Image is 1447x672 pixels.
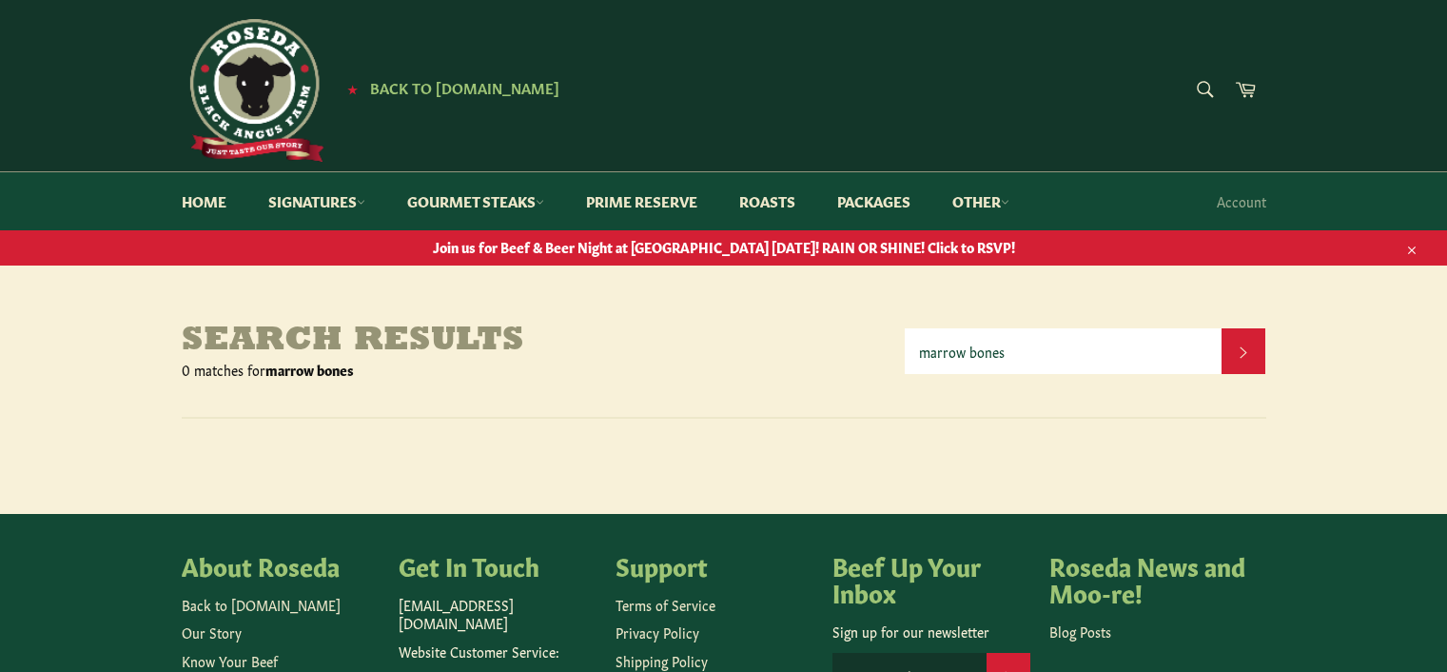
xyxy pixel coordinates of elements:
[832,552,1030,604] h4: Beef Up Your Inbox
[567,172,716,230] a: Prime Reserve
[370,77,559,97] span: Back to [DOMAIN_NAME]
[347,81,358,96] span: ★
[388,172,563,230] a: Gourmet Steaks
[338,81,559,96] a: ★ Back to [DOMAIN_NAME]
[265,360,354,379] strong: marrow bones
[1049,552,1247,604] h4: Roseda News and Moo-re!
[182,623,242,642] a: Our Story
[182,19,324,162] img: Roseda Beef
[399,596,596,633] p: [EMAIL_ADDRESS][DOMAIN_NAME]
[1049,622,1111,641] a: Blog Posts
[832,623,1030,641] p: Sign up for our newsletter
[818,172,929,230] a: Packages
[182,651,278,670] a: Know Your Beef
[616,623,699,642] a: Privacy Policy
[182,595,341,614] a: Back to [DOMAIN_NAME]
[1207,173,1276,229] a: Account
[182,323,905,361] h1: Search results
[933,172,1028,230] a: Other
[182,552,380,579] h4: About Roseda
[399,642,596,661] p: Website Customer Service:
[182,361,905,379] p: 0 matches for
[399,552,596,579] h4: Get In Touch
[249,172,384,230] a: Signatures
[616,552,813,579] h4: Support
[720,172,814,230] a: Roasts
[905,328,1222,374] input: Search
[616,651,708,670] a: Shipping Policy
[616,595,715,614] a: Terms of Service
[163,172,245,230] a: Home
